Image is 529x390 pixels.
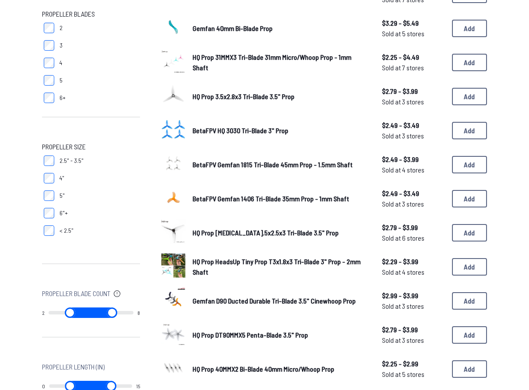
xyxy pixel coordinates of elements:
[42,362,105,372] span: Propeller Length (in)
[193,228,339,237] span: HQ Prop [MEDICAL_DATA].5x2.5x3 Tri-Blade 3.5" Prop
[161,49,186,76] a: image
[193,126,288,135] span: BetaFPV HQ 3030 Tri-Blade 3" Prop
[60,191,65,200] span: 5"
[44,93,54,103] input: 6+
[44,173,54,183] input: 4"
[193,52,368,73] a: HQ Prop 31MMX3 Tri-Blade 31mm Micro/Whoop Prop - 1mm Shaft
[161,117,186,142] img: image
[193,365,334,373] span: HQ Prop 40MMX2 Bi-Blade 40mm Micro/Whoop Prop
[382,18,445,28] span: $3.29 - $5.49
[452,54,487,71] button: Add
[60,41,63,50] span: 3
[60,156,84,165] span: 2.5" - 3.5"
[382,290,445,301] span: $2.99 - $3.99
[452,360,487,378] button: Add
[44,155,54,166] input: 2.5" - 3.5"
[193,24,273,32] span: Gemfan 40mm Bi-Blade Prop
[193,159,368,170] a: BetaFPV Gemfan 1815 Tri-Blade 45mm Prop - 1.5mm Shaft
[382,131,445,141] span: Sold at 3 stores
[161,15,186,42] a: image
[161,355,186,383] a: image
[452,156,487,173] button: Add
[193,125,368,136] a: BetaFPV HQ 3030 Tri-Blade 3" Prop
[452,122,487,139] button: Add
[382,188,445,199] span: $2.49 - $3.49
[44,58,54,68] input: 4
[161,253,186,280] a: image
[382,165,445,175] span: Sold at 4 stores
[382,233,445,243] span: Sold at 6 stores
[60,209,68,217] span: 6"+
[161,49,186,73] img: image
[60,93,66,102] span: 6+
[452,20,487,37] button: Add
[161,219,186,246] a: image
[382,369,445,380] span: Sold at 5 stores
[193,364,368,374] a: HQ Prop 40MMX2 Bi-Blade 40mm Micro/Whoop Prop
[382,97,445,107] span: Sold at 3 stores
[193,91,368,102] a: HQ Prop 3.5x2.8x3 Tri-Blade 3.5" Prop
[452,326,487,344] button: Add
[161,287,186,314] a: image
[44,23,54,33] input: 2
[452,258,487,276] button: Add
[161,355,186,380] img: image
[382,86,445,97] span: $2.79 - $3.99
[60,226,74,235] span: < 2.5"
[44,225,54,236] input: < 2.5"
[60,174,64,183] span: 4"
[193,228,368,238] a: HQ Prop [MEDICAL_DATA].5x2.5x3 Tri-Blade 3.5" Prop
[44,75,54,86] input: 5
[136,383,140,390] output: 15
[452,88,487,105] button: Add
[161,151,186,178] a: image
[42,383,45,390] output: 0
[44,208,54,218] input: 6"+
[452,190,487,207] button: Add
[161,185,186,210] img: image
[161,321,186,349] a: image
[161,219,186,244] img: image
[382,359,445,369] span: $2.25 - $2.99
[193,296,368,306] a: Gemfan D90 Ducted Durable Tri-Blade 3.5" Cinewhoop Prop
[193,23,368,34] a: Gemfan 40mm Bi-Blade Prop
[382,120,445,131] span: $2.49 - $3.49
[452,292,487,310] button: Add
[382,256,445,267] span: $2.29 - $3.99
[382,301,445,311] span: Sold at 3 stores
[452,224,487,242] button: Add
[60,76,63,85] span: 5
[193,256,368,277] a: HQ Prop HeadsUp Tiny Prop T3x1.8x3 Tri-Blade 3" Prop - 2mm Shaft
[382,154,445,165] span: $2.49 - $3.99
[161,151,186,176] img: image
[44,190,54,201] input: 5"
[382,335,445,345] span: Sold at 3 stores
[44,40,54,51] input: 3
[42,142,86,152] span: Propeller Size
[137,309,140,316] output: 8
[193,53,351,72] span: HQ Prop 31MMX3 Tri-Blade 31mm Micro/Whoop Prop - 1mm Shaft
[42,309,45,316] output: 2
[161,253,186,278] img: image
[161,117,186,144] a: image
[382,199,445,209] span: Sold at 3 stores
[382,324,445,335] span: $2.79 - $3.99
[382,267,445,277] span: Sold at 4 stores
[382,28,445,39] span: Sold at 5 stores
[193,257,361,276] span: HQ Prop HeadsUp Tiny Prop T3x1.8x3 Tri-Blade 3" Prop - 2mm Shaft
[193,330,368,340] a: HQ Prop DT90MMX5 Penta-Blade 3.5" Prop
[193,193,368,204] a: BetaFPV Gemfan 1406 Tri-Blade 35mm Prop - 1mm Shaft
[60,59,62,67] span: 4
[193,92,294,100] span: HQ Prop 3.5x2.8x3 Tri-Blade 3.5" Prop
[161,321,186,346] img: image
[161,185,186,212] a: image
[161,83,186,110] a: image
[193,331,308,339] span: HQ Prop DT90MMX5 Penta-Blade 3.5" Prop
[193,160,353,169] span: BetaFPV Gemfan 1815 Tri-Blade 45mm Prop - 1.5mm Shaft
[42,9,95,19] span: Propeller Blades
[161,15,186,39] img: image
[193,297,356,305] span: Gemfan D90 Ducted Durable Tri-Blade 3.5" Cinewhoop Prop
[161,287,186,312] img: image
[382,62,445,73] span: Sold at 7 stores
[60,24,63,32] span: 2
